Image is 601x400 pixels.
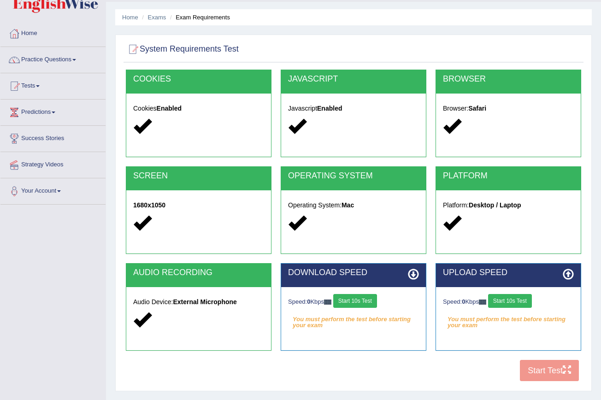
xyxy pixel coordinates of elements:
em: You must perform the test before starting your exam [288,312,419,326]
button: Start 10s Test [488,294,532,308]
a: Predictions [0,100,106,123]
button: Start 10s Test [333,294,377,308]
h2: JAVASCRIPT [288,75,419,84]
a: Strategy Videos [0,152,106,175]
strong: External Microphone [173,298,236,306]
a: Your Account [0,178,106,201]
div: Speed: Kbps [443,294,574,310]
div: Speed: Kbps [288,294,419,310]
h2: System Requirements Test [126,42,239,56]
h2: BROWSER [443,75,574,84]
a: Success Stories [0,126,106,149]
h2: PLATFORM [443,171,574,181]
strong: Desktop / Laptop [469,201,521,209]
h2: AUDIO RECORDING [133,268,264,277]
img: ajax-loader-fb-connection.gif [324,300,331,305]
h2: OPERATING SYSTEM [288,171,419,181]
strong: 1680x1050 [133,201,165,209]
strong: Enabled [317,105,342,112]
h2: COOKIES [133,75,264,84]
a: Practice Questions [0,47,106,70]
h2: DOWNLOAD SPEED [288,268,419,277]
h2: SCREEN [133,171,264,181]
strong: 0 [307,298,310,305]
li: Exam Requirements [168,13,230,22]
h5: Cookies [133,105,264,112]
strong: Enabled [157,105,182,112]
a: Tests [0,73,106,96]
strong: Mac [342,201,354,209]
h2: UPLOAD SPEED [443,268,574,277]
a: Home [122,14,138,21]
a: Home [0,21,106,44]
h5: Browser: [443,105,574,112]
img: ajax-loader-fb-connection.gif [479,300,486,305]
a: Exams [148,14,166,21]
h5: Operating System: [288,202,419,209]
em: You must perform the test before starting your exam [443,312,574,326]
strong: 0 [462,298,465,305]
h5: Platform: [443,202,574,209]
h5: Audio Device: [133,299,264,306]
h5: Javascript [288,105,419,112]
strong: Safari [468,105,486,112]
